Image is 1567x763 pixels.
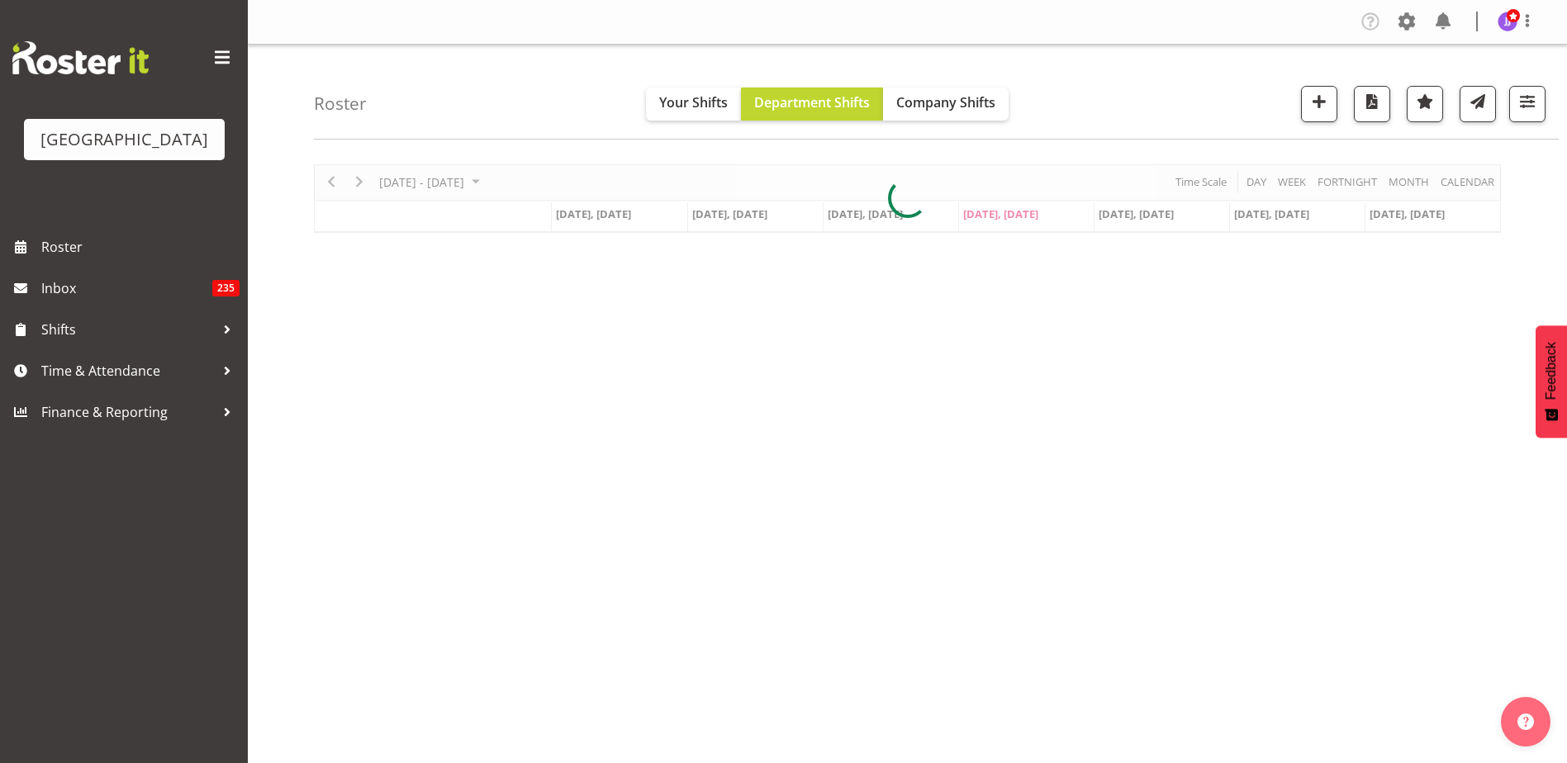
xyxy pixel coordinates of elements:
span: Inbox [41,276,212,301]
button: Download a PDF of the roster according to the set date range. [1354,86,1390,122]
span: Shifts [41,317,215,342]
img: jade-johnson1105.jpg [1498,12,1517,31]
h4: Roster [314,94,367,113]
button: Filter Shifts [1509,86,1546,122]
button: Your Shifts [646,88,741,121]
span: Your Shifts [659,93,728,111]
span: Time & Attendance [41,358,215,383]
span: Company Shifts [896,93,995,111]
button: Highlight an important date within the roster. [1407,86,1443,122]
span: Feedback [1544,342,1559,400]
div: [GEOGRAPHIC_DATA] [40,127,208,152]
span: Department Shifts [754,93,870,111]
button: Department Shifts [741,88,883,121]
img: Rosterit website logo [12,41,149,74]
button: Send a list of all shifts for the selected filtered period to all rostered employees. [1460,86,1496,122]
span: 235 [212,280,240,296]
span: Roster [41,235,240,259]
button: Company Shifts [883,88,1009,121]
button: Add a new shift [1301,86,1337,122]
button: Feedback - Show survey [1536,325,1567,438]
img: help-xxl-2.png [1517,713,1534,730]
span: Finance & Reporting [41,400,215,424]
